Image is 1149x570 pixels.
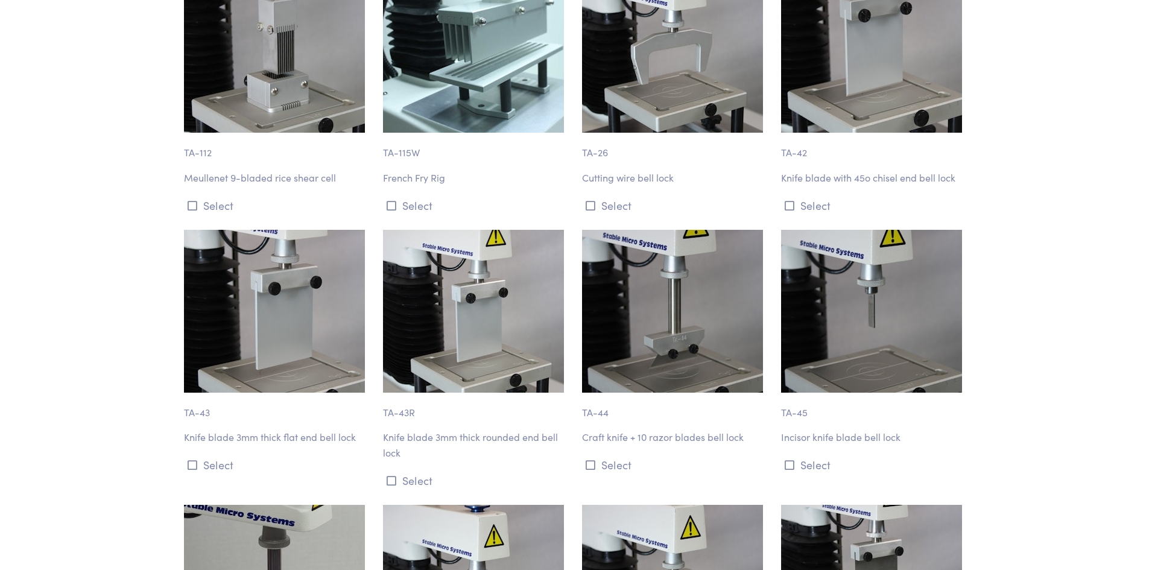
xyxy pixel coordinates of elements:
[383,170,568,186] p: French Fry Rig
[781,230,962,393] img: ta-45_incisor-blade2.jpg
[781,455,966,475] button: Select
[781,429,966,445] p: Incisor knife blade bell lock
[582,455,767,475] button: Select
[781,133,966,160] p: TA-42
[383,133,568,160] p: TA-115W
[184,170,369,186] p: Meullenet 9-bladed rice shear cell
[184,230,365,393] img: ta-43_flat-blade.jpg
[184,455,369,475] button: Select
[582,429,767,445] p: Craft knife + 10 razor blades bell lock
[582,230,763,393] img: ta-44_craft-knife.jpg
[383,429,568,460] p: Knife blade 3mm thick rounded end bell lock
[184,393,369,420] p: TA-43
[781,393,966,420] p: TA-45
[582,133,767,160] p: TA-26
[184,195,369,215] button: Select
[582,170,767,186] p: Cutting wire bell lock
[383,195,568,215] button: Select
[582,195,767,215] button: Select
[781,195,966,215] button: Select
[781,170,966,186] p: Knife blade with 45o chisel end bell lock
[184,429,369,445] p: Knife blade 3mm thick flat end bell lock
[582,393,767,420] p: TA-44
[184,133,369,160] p: TA-112
[383,230,564,393] img: ta-43r_rounded-blade.jpg
[383,393,568,420] p: TA-43R
[383,470,568,490] button: Select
